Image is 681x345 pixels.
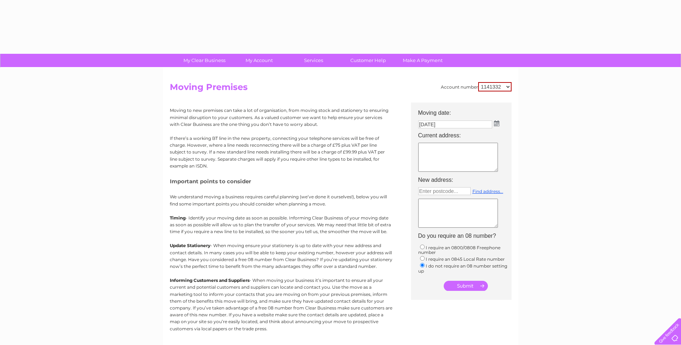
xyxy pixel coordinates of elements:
p: - Identify your moving date as soon as possible. Informing Clear Business of your moving date as ... [170,214,392,235]
b: Timing [170,215,186,221]
h2: Moving Premises [170,82,512,96]
p: Moving to new premises can take a lot of organisation, from moving stock and stationery to ensuri... [170,107,392,128]
th: New address: [415,175,515,185]
a: My Account [229,54,289,67]
b: Update Stationery [170,243,210,248]
a: Find address... [472,189,503,194]
th: Do you require an 08 number? [415,231,515,241]
a: Make A Payment [393,54,452,67]
a: Customer Help [339,54,398,67]
th: Current address: [415,130,515,141]
p: - When moving your business it’s important to ensure all your current and potential customers and... [170,277,392,332]
p: We understand moving a business requires careful planning (we’ve done it ourselves!), below you w... [170,193,392,207]
th: Moving date: [415,103,515,118]
a: Services [284,54,343,67]
input: Submit [444,281,488,291]
a: My Clear Business [175,54,234,67]
div: Account number [441,82,512,91]
b: Informing Customers and Suppliers [170,278,249,283]
img: ... [494,120,499,126]
td: I require an 0800/0808 Freephone number I require an 0845 Local Rate number I do not require an 0... [415,242,515,275]
h5: Important points to consider [170,178,392,184]
p: - When moving ensure your stationery is up to date with your new address and contact details. In ... [170,242,392,270]
p: If there’s a working BT line in the new property, connecting your telephone services will be free... [170,135,392,169]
